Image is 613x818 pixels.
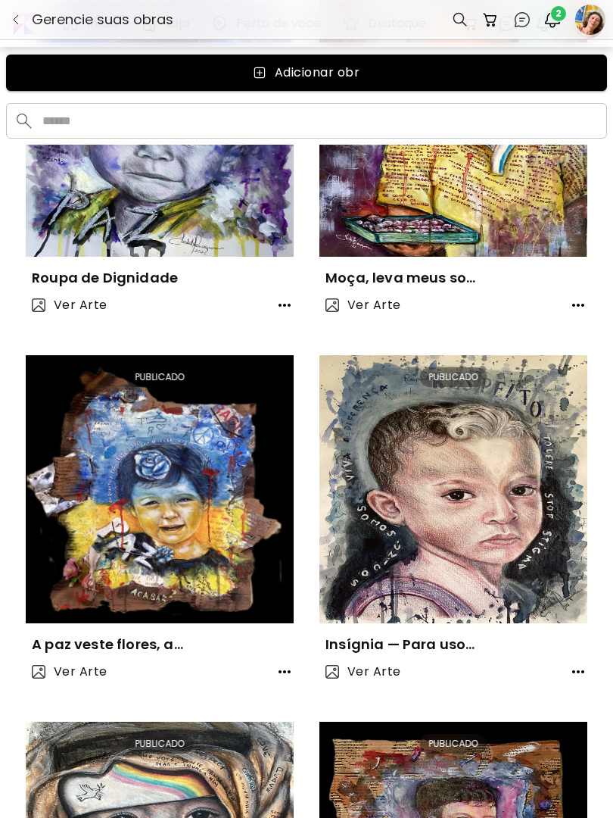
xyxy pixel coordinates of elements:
[275,64,359,82] div: Adicionar obr
[17,114,32,129] img: search
[481,11,499,29] img: cart
[32,635,183,654] p: A paz veste flores, a guerra veste crianças
[32,269,178,287] p: Roupa de Dignidade
[551,6,566,21] span: 2
[539,7,572,33] button: bellIcon2
[126,734,194,754] div: PUBLICADO
[543,11,562,29] img: bellIcon
[26,355,294,623] img: thumbnail
[26,657,114,687] button: view-artVer Arte
[481,2,507,38] button: cart
[32,11,173,29] h5: Gerencie suas obras
[126,367,194,387] div: PUBLICADO
[325,298,339,312] img: view-art
[325,296,401,314] span: Ver Arte
[513,11,531,29] img: chatIcon
[325,269,477,287] p: Moça, leva meus sonhos?
[26,290,114,320] button: view-artVer Arte
[451,11,469,29] img: Search
[32,663,107,681] span: Ver Arte
[32,296,107,314] span: Ver Arte
[319,290,407,320] button: view-artVer Arte
[319,355,587,623] img: thumbnail
[325,663,401,681] span: Ver Arte
[32,665,45,679] img: view-art
[6,10,26,30] button: down
[325,635,477,654] p: Insígnia — Para uso exclusivo de quem ainda confunde diversidade com concessão
[420,734,487,754] div: PUBLICADO
[32,298,45,312] img: view-art
[319,657,407,687] button: view-artVer Arte
[420,367,487,387] div: PUBLICADO
[254,67,266,79] img: addArtworkSquare
[6,55,607,91] button: addArtworkSquareAdicionar obr
[10,14,22,26] img: down
[325,665,339,679] img: view-art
